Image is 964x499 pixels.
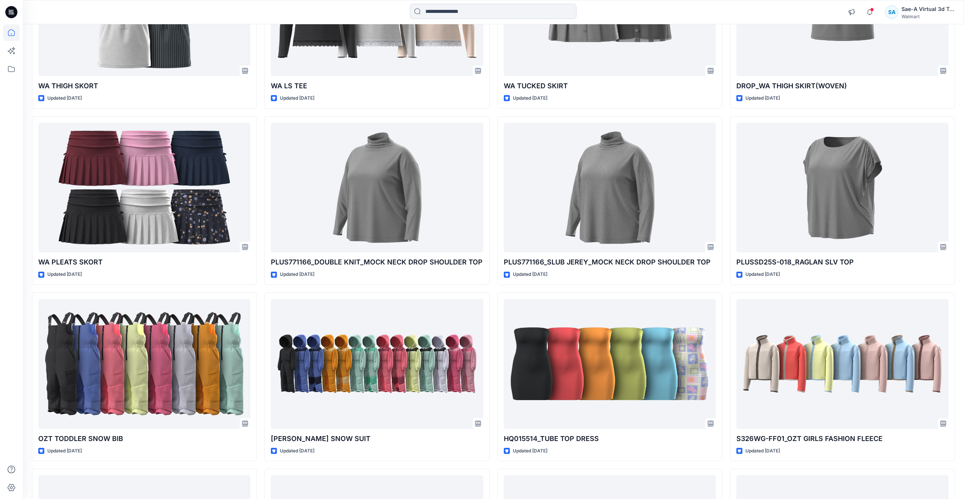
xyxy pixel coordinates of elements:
a: S326WG-FF01_OZT GIRLS FASHION FLEECE [736,299,948,429]
a: WA PLEATS SKORT [38,123,250,253]
p: HQ015514_TUBE TOP DRESS [504,433,716,444]
div: SA [885,5,898,19]
a: PLUS771166_SLUB JEREY_MOCK NECK DROP SHOULDER TOP [504,123,716,253]
p: PLUS771166_DOUBLE KNIT_MOCK NECK DROP SHOULDER TOP [271,257,483,267]
a: OZT TODDLER SNOW BIB [38,299,250,429]
p: WA LS TEE [271,81,483,91]
p: WA TUCKED SKIRT [504,81,716,91]
a: PLUSSD25S-018_RAGLAN SLV TOP [736,123,948,253]
div: Walmart [902,14,955,19]
p: Updated [DATE] [745,271,780,278]
p: Updated [DATE] [47,447,82,455]
p: Updated [DATE] [513,94,547,102]
p: Updated [DATE] [280,271,314,278]
p: Updated [DATE] [47,271,82,278]
p: S326WG-FF01_OZT GIRLS FASHION FLEECE [736,433,948,444]
p: Updated [DATE] [513,271,547,278]
p: DROP_WA THIGH SKIRT(WOVEN) [736,81,948,91]
p: OZT TODDLER SNOW BIB [38,433,250,444]
p: Updated [DATE] [745,94,780,102]
a: OZT TODDLER SNOW SUIT [271,299,483,429]
div: Sae-A Virtual 3d Team [902,5,955,14]
a: HQ015514_TUBE TOP DRESS [504,299,716,429]
p: WA THIGH SKORT [38,81,250,91]
a: PLUS771166_DOUBLE KNIT_MOCK NECK DROP SHOULDER TOP [271,123,483,253]
p: Updated [DATE] [280,94,314,102]
p: PLUS771166_SLUB JEREY_MOCK NECK DROP SHOULDER TOP [504,257,716,267]
p: PLUSSD25S-018_RAGLAN SLV TOP [736,257,948,267]
p: Updated [DATE] [513,447,547,455]
p: Updated [DATE] [47,94,82,102]
p: Updated [DATE] [745,447,780,455]
p: [PERSON_NAME] SNOW SUIT [271,433,483,444]
p: Updated [DATE] [280,447,314,455]
p: WA PLEATS SKORT [38,257,250,267]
